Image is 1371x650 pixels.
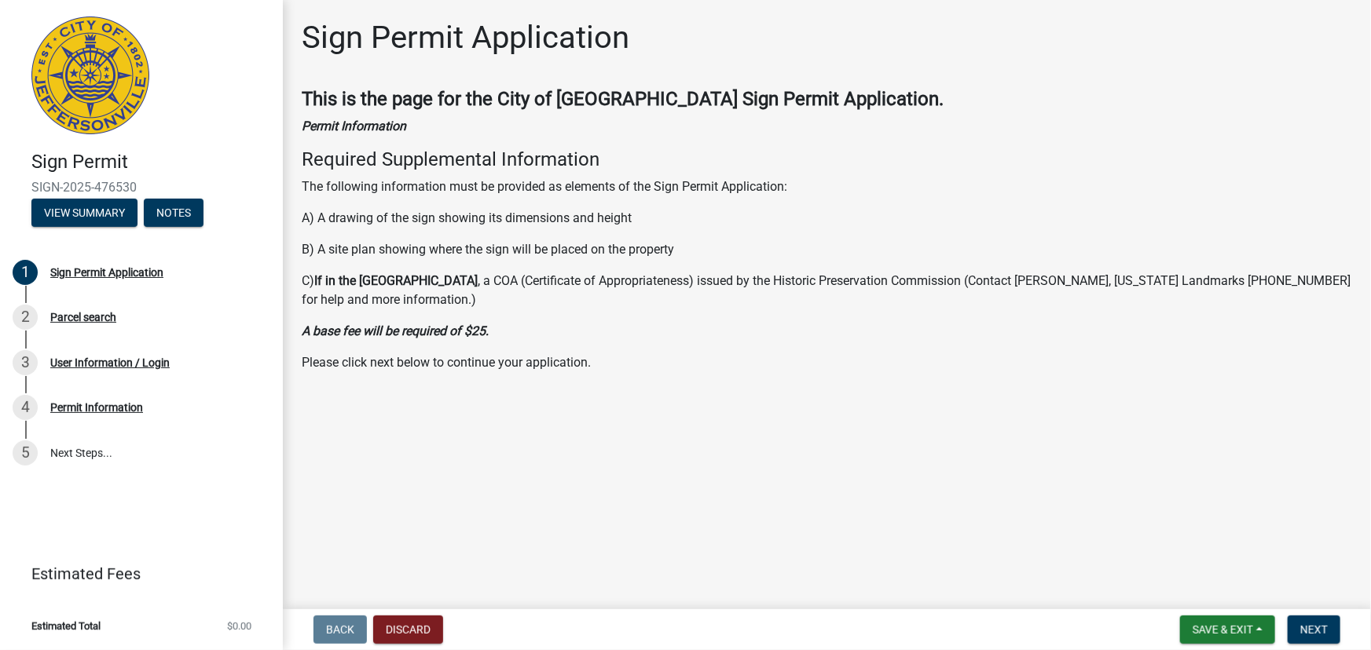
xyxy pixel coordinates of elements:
[1288,615,1340,644] button: Next
[31,180,251,195] span: SIGN-2025-476530
[302,240,1352,259] p: B) A site plan showing where the sign will be placed on the property
[302,148,1352,171] h4: Required Supplemental Information
[302,353,1352,372] p: Please click next below to continue your application.
[144,199,203,227] button: Notes
[13,440,38,466] div: 5
[302,209,1352,228] p: A) A drawing of the sign showing its dimensions and height
[50,267,163,278] div: Sign Permit Application
[1193,623,1253,636] span: Save & Exit
[302,88,944,110] strong: This is the page for the City of [GEOGRAPHIC_DATA] Sign Permit Application.
[31,16,149,134] img: City of Jeffersonville, Indiana
[373,615,443,644] button: Discard
[31,207,137,220] wm-modal-confirm: Summary
[144,207,203,220] wm-modal-confirm: Notes
[302,323,489,338] strong: A base fee will be required of $25.
[1300,623,1328,636] span: Next
[1180,615,1275,644] button: Save & Exit
[302,19,629,57] h1: Sign Permit Application
[31,151,270,173] h4: Sign Permit
[302,119,406,133] strong: Permit Information
[31,199,137,227] button: View Summary
[13,558,258,590] a: Estimated Fees
[302,272,1352,309] p: C) , a COA (Certificate of Appropriateness) issued by the Historic Preservation Commission (Conta...
[31,621,101,631] span: Estimated Total
[50,312,116,323] div: Parcel search
[314,273,478,288] strong: If in the [GEOGRAPHIC_DATA]
[50,402,143,413] div: Permit Information
[302,177,1352,196] p: The following information must be provided as elements of the Sign Permit Application:
[13,350,38,375] div: 3
[13,395,38,420] div: 4
[227,621,251,631] span: $0.00
[50,357,170,368] div: User Information / Login
[326,623,354,636] span: Back
[13,305,38,330] div: 2
[13,260,38,285] div: 1
[313,615,367,644] button: Back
